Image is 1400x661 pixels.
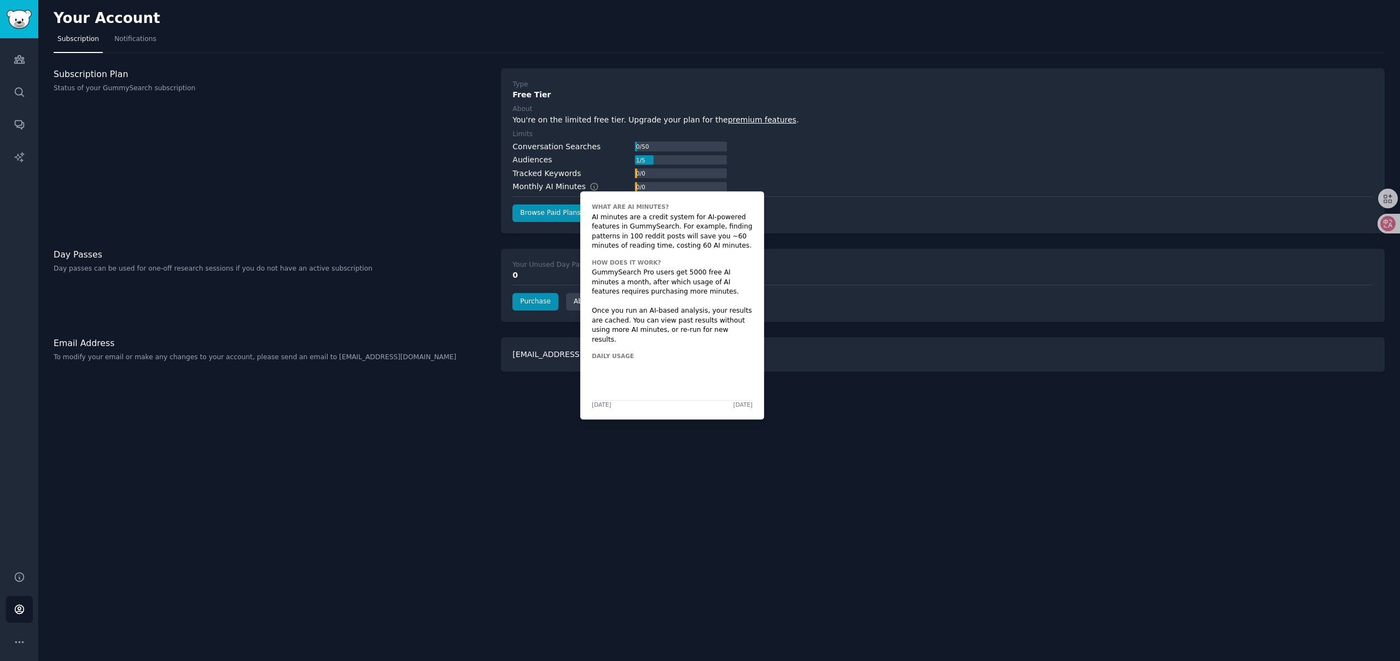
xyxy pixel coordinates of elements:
h2: Your Account [54,10,160,27]
div: 0 / 0 [635,182,646,192]
div: Tracked Keywords [512,168,581,179]
a: Notifications [110,31,160,53]
div: [DATE] [592,401,611,408]
h3: Subscription Plan [54,68,489,80]
a: Browse Paid Plans [512,204,588,222]
div: 0 / 0 [635,168,646,178]
h3: Email Address [54,337,489,349]
div: 0 [512,270,1373,281]
div: GummySearch Pro users get 5000 free AI minutes a month, after which usage of AI features requires... [592,268,752,344]
div: What are AI Minutes? [592,203,669,210]
div: Type [512,80,528,90]
a: About [566,293,601,311]
div: 0 / 50 [635,142,650,151]
span: Notifications [114,34,156,44]
div: Free Tier [512,89,1373,101]
div: [EMAIL_ADDRESS][DOMAIN_NAME] [501,337,1385,372]
div: Your Unused Day Passes [512,260,594,270]
div: You're on the limited free tier. Upgrade your plan for the . [512,114,1373,126]
p: Day passes can be used for one-off research sessions if you do not have an active subscription [54,264,489,274]
div: How does it work? [592,259,661,266]
div: AI minutes are a credit system for AI-powered features in GummySearch. For example, finding patte... [592,213,752,251]
p: To modify your email or make any changes to your account, please send an email to [EMAIL_ADDRESS]... [54,353,489,362]
a: Subscription [54,31,103,53]
div: Daily usage [592,352,634,360]
div: Conversation Searches [512,141,600,153]
div: [DATE] [733,401,753,408]
div: About [512,104,532,114]
div: 1 / 5 [635,155,646,165]
img: GummySearch logo [7,10,32,29]
a: Purchase [512,293,558,311]
span: Subscription [57,34,99,44]
div: Audiences [512,154,552,166]
h3: Day Passes [54,249,489,260]
a: premium features [728,115,796,124]
div: Limits [512,130,533,139]
div: Monthly AI Minutes [512,181,610,192]
p: Status of your GummySearch subscription [54,84,489,93]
